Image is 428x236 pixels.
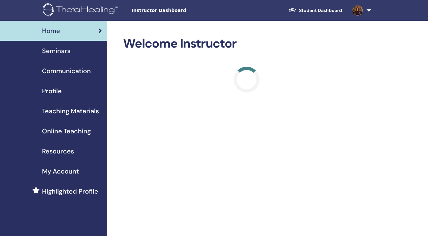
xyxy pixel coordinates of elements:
span: Communication [42,66,91,76]
img: default.jpg [352,5,363,16]
span: Instructor Dashboard [132,7,229,14]
span: My Account [42,166,79,176]
a: Student Dashboard [284,5,347,17]
span: Profile [42,86,62,96]
span: Teaching Materials [42,106,99,116]
img: logo.png [43,3,120,18]
span: Seminars [42,46,70,56]
img: graduation-cap-white.svg [289,7,296,13]
span: Home [42,26,60,36]
span: Online Teaching [42,126,91,136]
span: Highlighted Profile [42,186,98,196]
h2: Welcome Instructor [123,36,370,51]
span: Resources [42,146,74,156]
